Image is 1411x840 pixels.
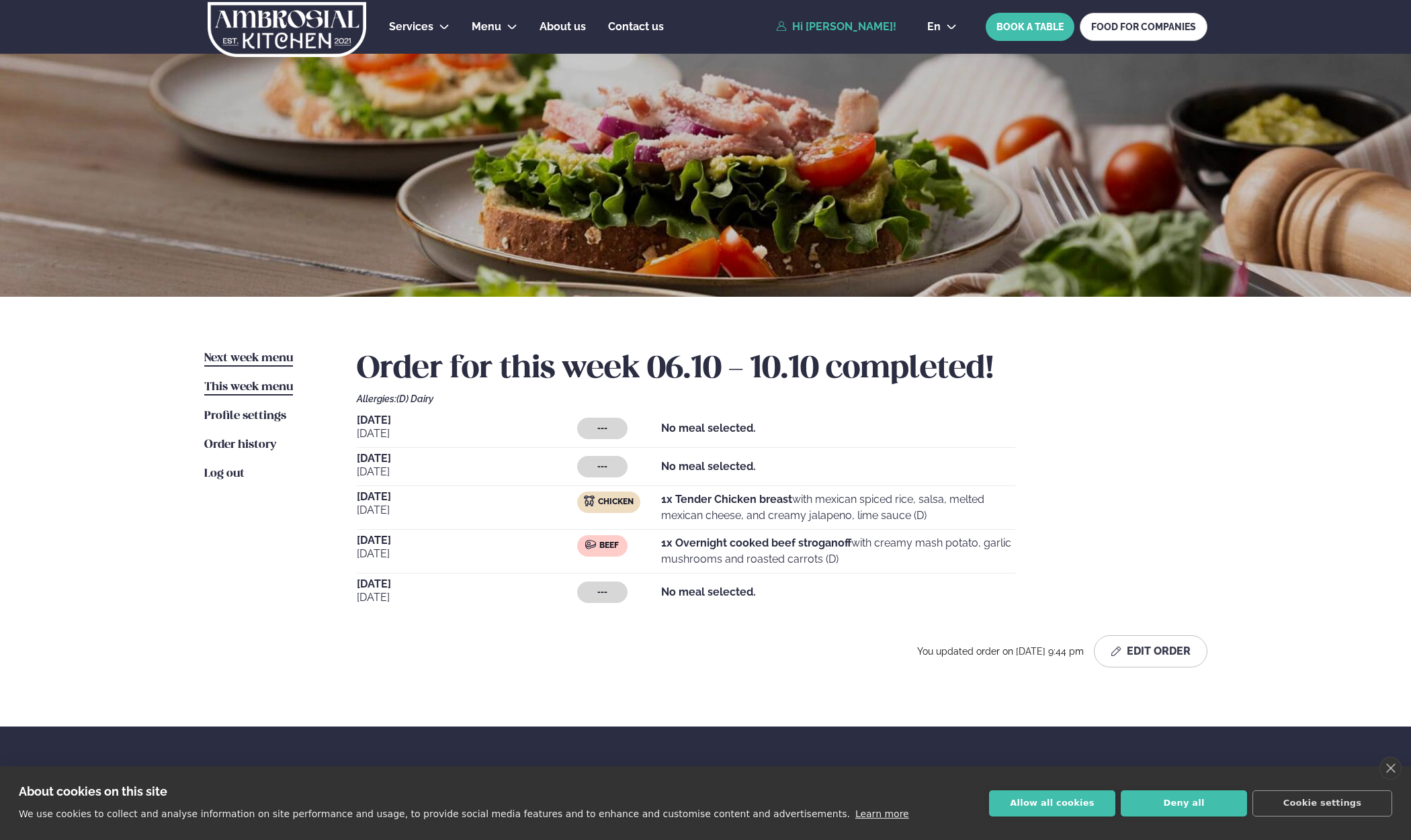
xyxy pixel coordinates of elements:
span: --- [597,423,607,434]
a: Log out [204,466,245,482]
a: Profile settings [204,408,286,424]
button: BOOK A TABLE [986,13,1074,41]
span: [DATE] [357,492,577,502]
span: Services [389,20,433,33]
a: About us [540,19,586,35]
span: Profile settings [204,410,286,422]
p: with creamy mash potato, garlic mushrooms and roasted carrots (D) [661,535,1015,567]
span: [DATE] [357,590,577,606]
a: Hi [PERSON_NAME]! [776,21,896,33]
p: with mexican spiced rice, salsa, melted mexican cheese, and creamy jalapeno, lime sauce (D) [661,492,1015,524]
span: Contact us [608,20,664,33]
span: (D) Dairy [396,393,433,404]
strong: No meal selected. [661,460,756,473]
span: --- [597,587,607,598]
div: Allergies: [357,393,1207,404]
a: Next week menu [204,351,293,367]
span: [DATE] [357,535,577,546]
span: Next week menu [204,353,293,364]
img: logo [207,2,368,57]
a: Contact us [608,19,664,35]
h2: Order for this week 06.10 - 10.10 completed! [357,351,1207,388]
span: [DATE] [357,546,577,562]
span: About us [540,20,586,33]
a: Order history [204,437,276,453]
span: Order history [204,439,276,451]
strong: 1x Overnight cooked beef stroganoff [661,536,851,549]
span: [DATE] [357,502,577,518]
strong: No meal selected. [661,422,756,434]
span: [DATE] [357,464,577,480]
strong: No meal selected. [661,586,756,598]
a: close [1379,757,1402,780]
span: Log out [204,468,245,479]
span: Menu [472,20,501,33]
img: beef.svg [585,539,596,550]
span: Chicken [598,497,634,508]
a: Services [389,19,433,35]
button: Allow all cookies [989,790,1115,816]
span: You updated order on [DATE] 9:44 pm [917,646,1088,657]
button: en [916,21,968,32]
button: Edit Order [1094,635,1207,667]
a: Menu [472,19,501,35]
a: This week menu [204,379,293,395]
span: [DATE] [357,415,577,426]
span: en [927,21,941,32]
span: This week menu [204,381,293,393]
img: chicken.svg [584,496,595,506]
span: --- [597,461,607,472]
strong: About cookies on this site [19,784,167,798]
a: FOOD FOR COMPANIES [1080,13,1207,41]
strong: 1x Tender Chicken breast [661,493,792,506]
span: [DATE] [357,453,577,464]
p: We use cookies to collect and analyse information on site performance and usage, to provide socia... [19,808,850,819]
button: Deny all [1121,790,1247,816]
span: [DATE] [357,426,577,442]
a: Learn more [855,808,909,819]
span: [DATE] [357,579,577,590]
span: Beef [599,541,619,551]
button: Cookie settings [1252,790,1392,816]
